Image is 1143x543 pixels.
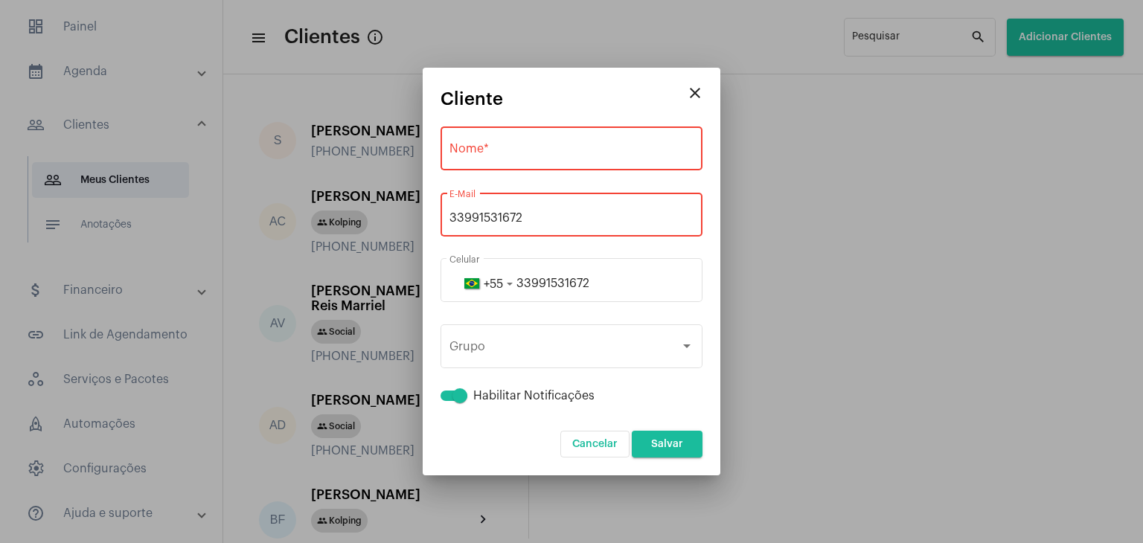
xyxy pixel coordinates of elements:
span: +55 [484,277,503,289]
span: Habilitar Notificações [473,387,595,405]
span: Cliente [441,89,503,109]
button: Salvar [632,431,702,457]
input: Digite o nome [449,145,694,158]
span: Cancelar [572,439,618,449]
span: Salvar [651,439,683,449]
input: E-Mail [449,211,694,225]
button: Cancelar [560,431,630,457]
input: 31 99999-1111 [449,277,694,290]
mat-icon: close [686,84,704,102]
span: Grupo [449,343,680,356]
button: +55 [449,265,516,302]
